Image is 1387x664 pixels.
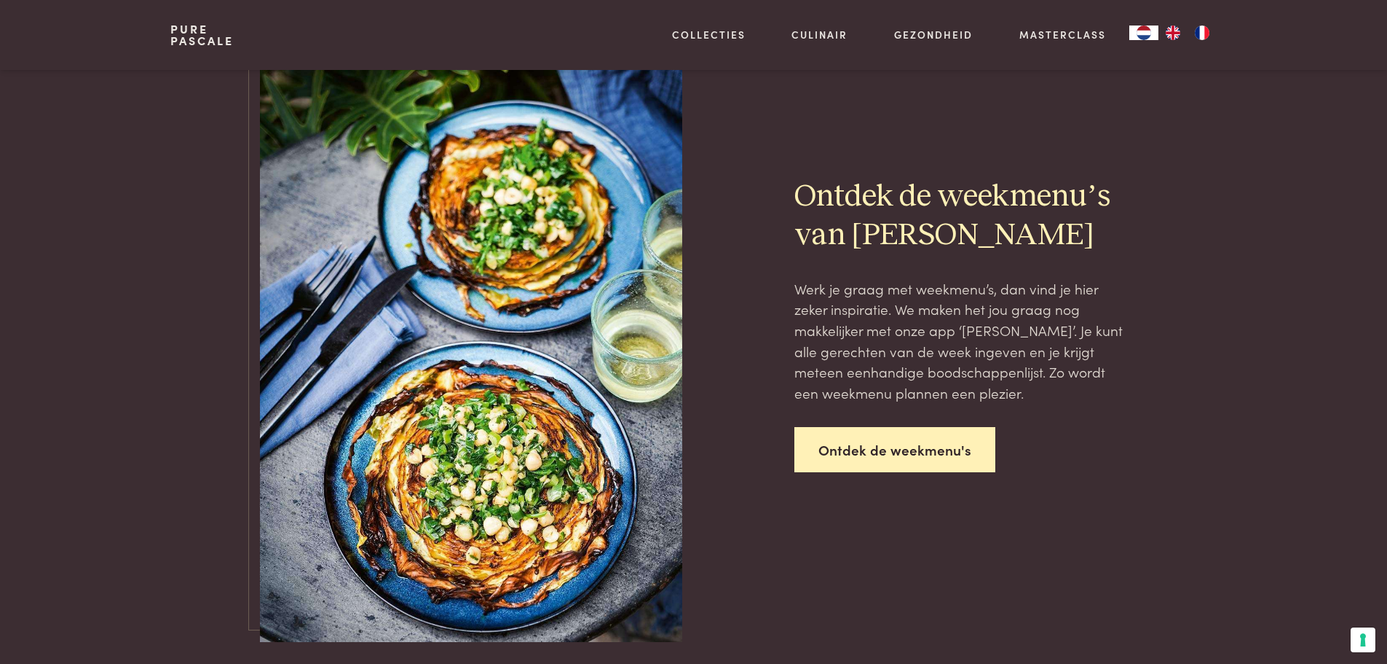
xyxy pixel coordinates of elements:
p: Werk je graag met weekmenu’s, dan vind je hier zeker inspiratie. We maken het jou graag nog makke... [794,278,1128,404]
a: Gezondheid [894,27,973,42]
img: DSC08593 [260,8,682,642]
a: Collecties [672,27,746,42]
h2: Ontdek de weekmenu’s van [PERSON_NAME] [794,178,1128,255]
ul: Language list [1158,26,1217,40]
button: Uw voorkeuren voor toestemming voor trackingtechnologieën [1351,628,1375,652]
div: Language [1129,26,1158,40]
a: Masterclass [1019,27,1106,42]
a: EN [1158,26,1188,40]
a: Ontdek de weekmenu's [794,427,995,473]
a: FR [1188,26,1217,40]
a: NL [1129,26,1158,40]
aside: Language selected: Nederlands [1129,26,1217,40]
a: Culinair [791,27,847,42]
a: PurePascale [170,23,234,47]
